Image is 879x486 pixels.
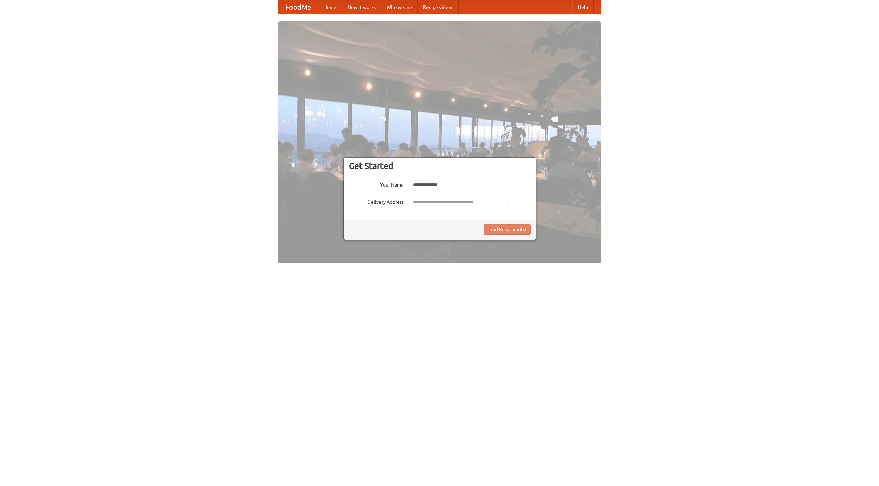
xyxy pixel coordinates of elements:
label: Delivery Address [349,197,404,205]
a: FoodMe [278,0,318,14]
a: How it works [342,0,381,14]
a: Help [572,0,594,14]
h3: Get Started [349,161,531,171]
a: Who we are [381,0,418,14]
a: Recipe videos [418,0,459,14]
label: Your Name [349,180,404,188]
a: Home [318,0,342,14]
button: Find Restaurants! [484,224,531,235]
